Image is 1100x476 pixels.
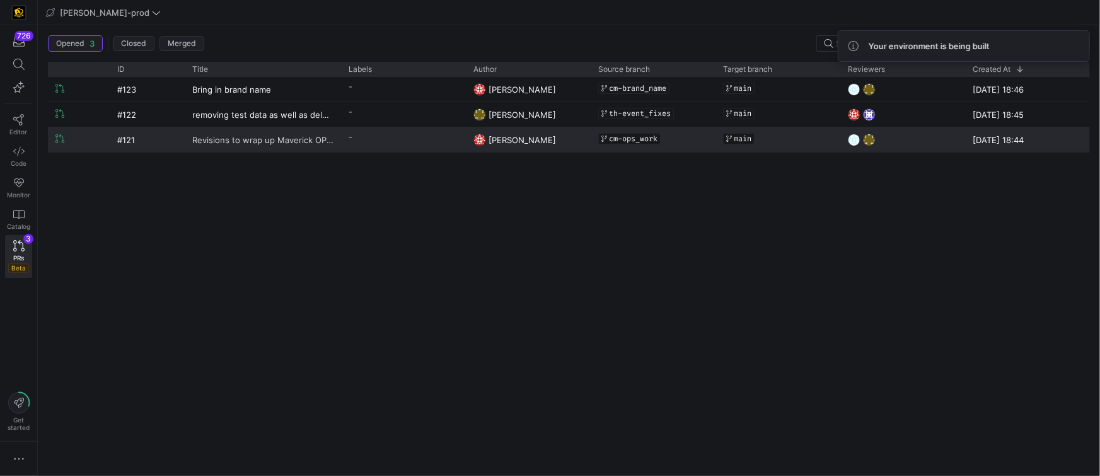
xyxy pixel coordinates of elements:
[848,134,860,146] img: https://secure.gravatar.com/avatar/93624b85cfb6a0d6831f1d6e8dbf2768734b96aa2308d2c902a4aae71f619b...
[117,65,125,74] span: ID
[489,84,556,95] span: [PERSON_NAME]
[90,38,95,49] span: 3
[848,65,885,74] span: Reviewers
[110,77,185,102] div: #123
[5,387,32,436] button: Getstarted
[5,141,32,172] a: Code
[863,83,876,96] img: https://secure.gravatar.com/avatar/332e4ab4f8f73db06c2cf0bfcf19914be04f614aded7b53ca0c4fd3e75c0e2...
[965,102,1090,127] div: [DATE] 18:45
[5,109,32,141] a: Editor
[56,39,84,48] span: Opened
[473,134,486,146] img: https://secure.gravatar.com/avatar/06bbdcc80648188038f39f089a7f59ad47d850d77952c7f0d8c4f0bc45aa9b...
[489,135,556,145] span: [PERSON_NAME]
[609,134,657,143] span: cm-ops_work
[965,77,1090,102] div: [DATE] 18:46
[598,65,650,74] span: Source branch
[14,31,33,41] div: 726
[349,65,372,74] span: Labels
[168,39,196,48] span: Merged
[48,35,103,52] button: Opened3
[723,65,772,74] span: Target branch
[863,134,876,146] img: https://secure.gravatar.com/avatar/332e4ab4f8f73db06c2cf0bfcf19914be04f614aded7b53ca0c4fd3e75c0e2...
[13,254,24,262] span: PRs
[349,133,352,141] span: -
[734,134,751,143] span: main
[473,83,486,96] img: https://secure.gravatar.com/avatar/06bbdcc80648188038f39f089a7f59ad47d850d77952c7f0d8c4f0bc45aa9b...
[110,127,185,152] div: #121
[609,109,671,118] span: th-event_fixes
[489,110,556,120] span: [PERSON_NAME]
[10,128,28,136] span: Editor
[473,108,486,121] img: https://secure.gravatar.com/avatar/332e4ab4f8f73db06c2cf0bfcf19914be04f614aded7b53ca0c4fd3e75c0e2...
[973,65,1010,74] span: Created At
[192,103,333,126] a: removing test data as well as deleted data
[7,223,30,230] span: Catalog
[609,84,666,93] span: cm-brand_name
[848,83,860,96] img: https://secure.gravatar.com/avatar/93624b85cfb6a0d6831f1d6e8dbf2768734b96aa2308d2c902a4aae71f619b...
[863,108,876,121] img: https://secure.gravatar.com/avatar/e200ad0c12bb49864ec62671df577dc1f004127e33c27085bc121970d062b3...
[192,78,271,101] span: Bring in brand name
[159,36,204,51] button: Merged
[5,172,32,204] a: Monitor
[836,38,985,49] input: Search title, labels, author, reviewers
[5,30,32,53] button: 726
[192,65,208,74] span: Title
[848,108,860,121] img: https://secure.gravatar.com/avatar/06bbdcc80648188038f39f089a7f59ad47d850d77952c7f0d8c4f0bc45aa9b...
[192,128,333,151] a: Revisions to wrap up Maverick OPS work
[869,41,990,51] span: Your environment is being built
[11,160,26,167] span: Code
[13,6,25,19] img: https://storage.googleapis.com/y42-prod-data-exchange/images/uAsz27BndGEK0hZWDFeOjoxA7jCwgK9jE472...
[60,8,149,18] span: [PERSON_NAME]-prod
[7,191,30,199] span: Monitor
[192,78,333,101] a: Bring in brand name
[43,4,164,21] button: [PERSON_NAME]-prod
[473,65,497,74] span: Author
[110,102,185,127] div: #122
[23,234,33,244] div: 3
[734,84,751,93] span: main
[5,2,32,23] a: https://storage.googleapis.com/y42-prod-data-exchange/images/uAsz27BndGEK0hZWDFeOjoxA7jCwgK9jE472...
[8,263,29,273] span: Beta
[349,108,352,116] span: -
[349,83,352,91] span: -
[965,127,1090,152] div: [DATE] 18:44
[734,109,751,118] span: main
[5,235,32,278] a: PRsBeta3
[121,39,146,48] span: Closed
[113,36,154,51] button: Closed
[8,416,30,431] span: Get started
[5,204,32,235] a: Catalog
